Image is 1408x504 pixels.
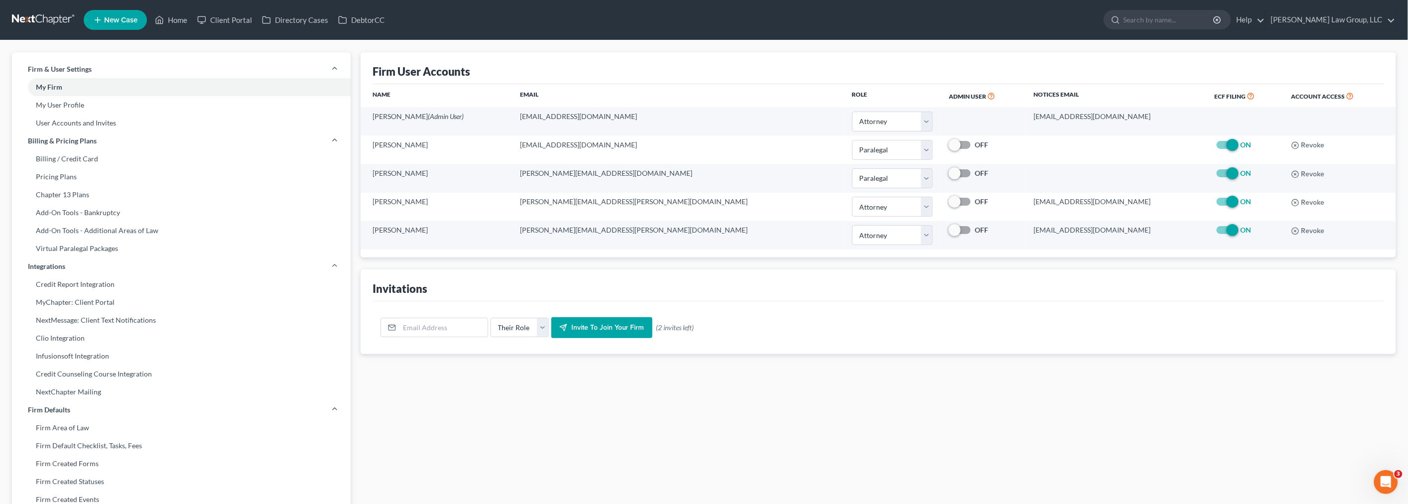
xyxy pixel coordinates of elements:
[975,169,988,177] strong: OFF
[12,60,351,78] a: Firm & User Settings
[844,84,941,107] th: Role
[192,11,257,29] a: Client Portal
[512,221,844,250] td: [PERSON_NAME][EMAIL_ADDRESS][PERSON_NAME][DOMAIN_NAME]
[1124,10,1215,29] input: Search by name...
[1026,193,1207,221] td: [EMAIL_ADDRESS][DOMAIN_NAME]
[28,405,70,415] span: Firm Defaults
[150,11,192,29] a: Home
[1291,93,1345,100] span: Account Access
[656,323,694,333] span: (2 invites left)
[12,365,351,383] a: Credit Counseling Course Integration
[12,419,351,437] a: Firm Area of Law
[12,311,351,329] a: NextMessage: Client Text Notifications
[361,135,512,164] td: [PERSON_NAME]
[12,186,351,204] a: Chapter 13 Plans
[12,257,351,275] a: Integrations
[1241,197,1252,206] strong: ON
[12,275,351,293] a: Credit Report Integration
[1291,141,1325,149] button: Revoke
[373,64,471,79] div: Firm User Accounts
[361,221,512,250] td: [PERSON_NAME]
[12,132,351,150] a: Billing & Pricing Plans
[399,318,488,337] input: Email Address
[975,140,988,149] strong: OFF
[12,150,351,168] a: Billing / Credit Card
[1026,107,1207,135] td: [EMAIL_ADDRESS][DOMAIN_NAME]
[1026,221,1207,250] td: [EMAIL_ADDRESS][DOMAIN_NAME]
[12,473,351,491] a: Firm Created Statuses
[361,193,512,221] td: [PERSON_NAME]
[12,114,351,132] a: User Accounts and Invites
[1215,93,1246,100] span: ECF Filing
[12,347,351,365] a: Infusionsoft Integration
[333,11,389,29] a: DebtorCC
[1291,170,1325,178] button: Revoke
[373,281,427,296] div: Invitations
[257,11,333,29] a: Directory Cases
[428,112,464,121] span: (Admin User)
[12,383,351,401] a: NextChapter Mailing
[1374,470,1398,494] iframe: Intercom live chat
[1241,140,1252,149] strong: ON
[12,329,351,347] a: Clio Integration
[12,78,351,96] a: My Firm
[12,222,351,240] a: Add-On Tools - Additional Areas of Law
[104,16,137,24] span: New Case
[512,193,844,221] td: [PERSON_NAME][EMAIL_ADDRESS][PERSON_NAME][DOMAIN_NAME]
[12,293,351,311] a: MyChapter: Client Portal
[1241,226,1252,234] strong: ON
[12,204,351,222] a: Add-On Tools - Bankruptcy
[1266,11,1396,29] a: [PERSON_NAME] Law Group, LLC
[28,64,92,74] span: Firm & User Settings
[1232,11,1265,29] a: Help
[1291,227,1325,235] button: Revoke
[361,84,512,107] th: Name
[975,226,988,234] strong: OFF
[361,164,512,192] td: [PERSON_NAME]
[12,401,351,419] a: Firm Defaults
[12,455,351,473] a: Firm Created Forms
[12,437,351,455] a: Firm Default Checklist, Tasks, Fees
[512,107,844,135] td: [EMAIL_ADDRESS][DOMAIN_NAME]
[512,84,844,107] th: Email
[551,317,652,338] button: Invite to join your firm
[12,240,351,257] a: Virtual Paralegal Packages
[975,197,988,206] strong: OFF
[361,107,512,135] td: [PERSON_NAME]
[512,135,844,164] td: [EMAIL_ADDRESS][DOMAIN_NAME]
[949,93,986,100] span: Admin User
[12,96,351,114] a: My User Profile
[1026,84,1207,107] th: Notices Email
[28,136,97,146] span: Billing & Pricing Plans
[1395,470,1403,478] span: 3
[28,261,65,271] span: Integrations
[1291,199,1325,207] button: Revoke
[571,323,644,332] span: Invite to join your firm
[512,164,844,192] td: [PERSON_NAME][EMAIL_ADDRESS][DOMAIN_NAME]
[1241,169,1252,177] strong: ON
[12,168,351,186] a: Pricing Plans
